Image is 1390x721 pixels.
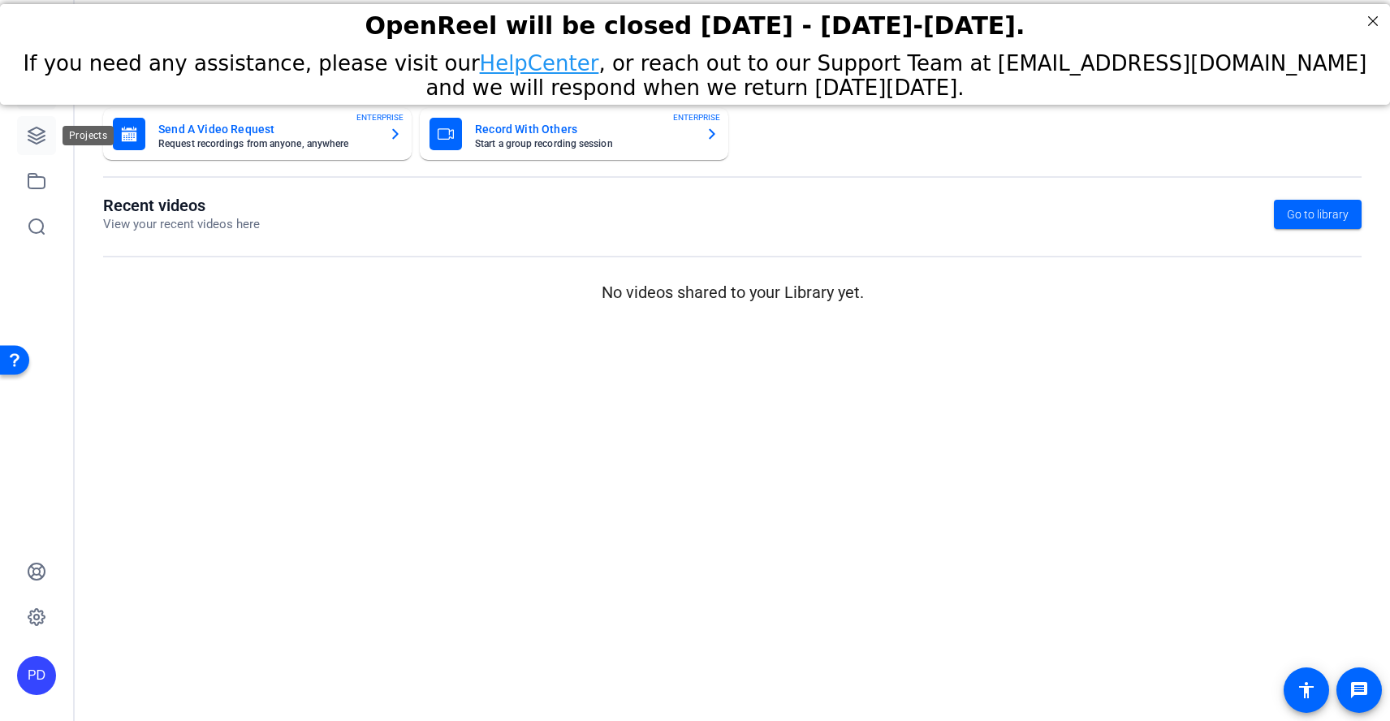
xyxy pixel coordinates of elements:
span: ENTERPRISE [673,111,720,123]
div: OpenReel will be closed [DATE] - [DATE]-[DATE]. [20,7,1370,36]
span: Go to library [1287,206,1349,223]
mat-card-title: Record With Others [475,119,693,139]
span: ENTERPRISE [356,111,404,123]
div: PD [17,656,56,695]
mat-card-subtitle: Request recordings from anyone, anywhere [158,139,376,149]
p: View your recent videos here [103,215,260,234]
p: No videos shared to your Library yet. [103,280,1362,304]
mat-icon: message [1349,680,1369,700]
button: Send A Video RequestRequest recordings from anyone, anywhereENTERPRISE [103,108,412,160]
a: HelpCenter [480,47,599,71]
div: Projects [63,126,114,145]
span: If you need any assistance, please visit our , or reach out to our Support Team at [EMAIL_ADDRESS... [24,47,1367,96]
mat-card-title: Send A Video Request [158,119,376,139]
mat-card-subtitle: Start a group recording session [475,139,693,149]
a: Go to library [1274,200,1362,229]
button: Record With OthersStart a group recording sessionENTERPRISE [420,108,728,160]
h1: Recent videos [103,196,260,215]
mat-icon: accessibility [1297,680,1316,700]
